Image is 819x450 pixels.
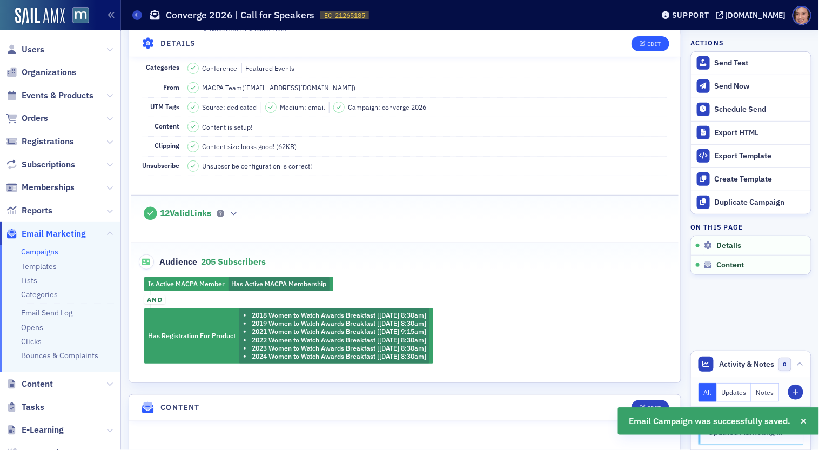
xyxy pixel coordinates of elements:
[691,144,811,167] a: Export Template
[715,128,805,138] div: Export HTML
[715,174,805,184] div: Create Template
[691,52,811,75] button: Send Test
[751,383,780,402] button: Notes
[155,141,180,150] span: Clipping
[6,228,86,240] a: Email Marketing
[203,142,297,151] span: Content size looks good! (62KB)
[6,44,44,56] a: Users
[22,182,75,193] span: Memberships
[6,424,64,436] a: E-Learning
[164,83,180,91] span: From
[203,102,257,112] span: Source: dedicated
[146,63,180,71] span: Categories
[690,222,811,232] h4: On this page
[778,358,792,371] span: 0
[166,9,315,22] h1: Converge 2026 | Call for Speakers
[22,136,74,147] span: Registrations
[348,102,427,112] span: Campaign: converge 2026
[699,383,717,402] button: All
[6,378,53,390] a: Content
[324,11,365,20] span: EC-21265185
[6,66,76,78] a: Organizations
[647,405,661,411] div: Edit
[690,38,724,48] h4: Actions
[21,337,42,346] a: Clicks
[22,401,44,413] span: Tasks
[22,424,64,436] span: E-Learning
[22,159,75,171] span: Subscriptions
[716,241,741,251] span: Details
[139,254,198,270] span: Audience
[716,260,744,270] span: Content
[151,102,180,111] span: UTM Tags
[715,198,805,207] div: Duplicate Campaign
[691,121,811,144] a: Export HTML
[691,167,811,191] a: Create Template
[715,58,805,68] div: Send Test
[22,90,93,102] span: Events & Products
[22,66,76,78] span: Organizations
[647,41,661,46] div: Edit
[629,415,791,428] span: Email Campaign was successfully saved.
[6,159,75,171] a: Subscriptions
[143,161,180,170] span: Unsubscribe
[21,290,58,299] a: Categories
[715,105,805,115] div: Schedule Send
[65,7,89,25] a: View Homepage
[672,10,709,20] div: Support
[160,208,211,219] span: 12 Valid Links
[160,38,196,49] h4: Details
[21,308,72,318] a: Email Send Log
[632,36,669,51] button: Edit
[21,247,58,257] a: Campaigns
[720,359,775,370] span: Activity & Notes
[201,256,266,267] span: 205 Subscribers
[715,82,805,91] div: Send Now
[6,90,93,102] a: Events & Products
[21,261,57,271] a: Templates
[203,83,356,92] span: MACPA Team ( [EMAIL_ADDRESS][DOMAIN_NAME] )
[632,400,669,415] button: Edit
[203,161,312,171] span: Unsubscribe configuration is correct!
[6,205,52,217] a: Reports
[203,122,253,132] span: Content is setup!
[21,323,43,332] a: Opens
[22,378,53,390] span: Content
[21,276,37,285] a: Lists
[72,7,89,24] img: SailAMX
[155,122,180,130] span: Content
[6,136,74,147] a: Registrations
[717,383,752,402] button: Updates
[22,228,86,240] span: Email Marketing
[726,10,786,20] div: [DOMAIN_NAME]
[22,112,48,124] span: Orders
[160,402,200,413] h4: Content
[241,63,295,73] div: Featured Events
[691,75,811,98] button: Send Now
[6,182,75,193] a: Memberships
[715,151,805,161] div: Export Template
[691,191,811,214] button: Duplicate Campaign
[691,98,811,121] button: Schedule Send
[280,102,325,112] span: Medium: email
[6,401,44,413] a: Tasks
[203,63,238,73] div: Conference
[793,6,811,25] span: Profile
[6,112,48,124] a: Orders
[15,8,65,25] img: SailAMX
[21,351,98,360] a: Bounces & Complaints
[22,205,52,217] span: Reports
[22,44,44,56] span: Users
[716,11,790,19] button: [DOMAIN_NAME]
